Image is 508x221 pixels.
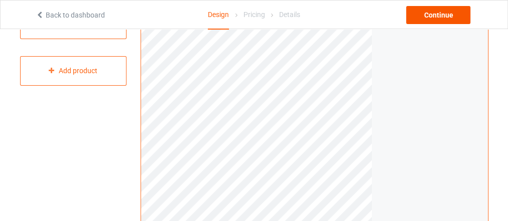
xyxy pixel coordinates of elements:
div: Pricing [243,1,265,29]
div: Design [208,1,229,30]
div: Details [279,1,300,29]
div: Add product [20,56,126,86]
a: Back to dashboard [36,11,105,19]
div: Continue [406,6,470,24]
